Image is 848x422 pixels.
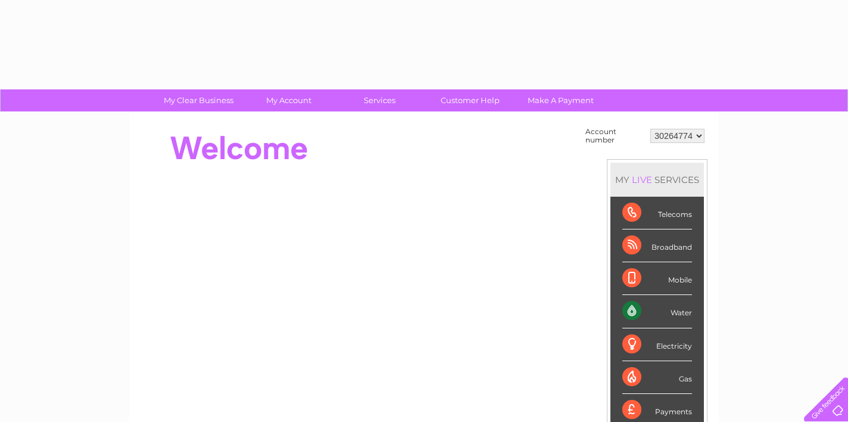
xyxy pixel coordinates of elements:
div: Water [622,295,692,328]
a: My Clear Business [149,89,248,111]
div: Gas [622,361,692,394]
div: Mobile [622,262,692,295]
div: Telecoms [622,197,692,229]
div: Broadband [622,229,692,262]
a: Customer Help [421,89,519,111]
div: LIVE [629,174,654,185]
a: Services [331,89,429,111]
div: Electricity [622,328,692,361]
a: Make A Payment [512,89,610,111]
div: MY SERVICES [610,163,704,197]
a: My Account [240,89,338,111]
td: Account number [582,125,647,147]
